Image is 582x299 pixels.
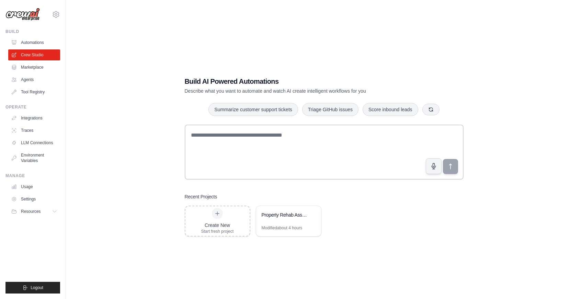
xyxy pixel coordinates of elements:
[8,137,60,148] a: LLM Connections
[262,211,309,218] div: Property Rehab Assessment Expert
[5,104,60,110] div: Operate
[31,285,43,290] span: Logout
[21,209,41,214] span: Resources
[8,62,60,73] a: Marketplace
[426,158,442,174] button: Click to speak your automation idea
[5,29,60,34] div: Build
[5,282,60,294] button: Logout
[8,113,60,124] a: Integrations
[185,77,415,86] h1: Build AI Powered Automations
[5,8,40,21] img: Logo
[8,150,60,166] a: Environment Variables
[5,173,60,179] div: Manage
[8,37,60,48] a: Automations
[262,225,303,231] div: Modified about 4 hours
[8,125,60,136] a: Traces
[201,222,234,229] div: Create New
[363,103,418,116] button: Score inbound leads
[8,181,60,192] a: Usage
[208,103,298,116] button: Summarize customer support tickets
[8,194,60,205] a: Settings
[8,87,60,97] a: Tool Registry
[8,49,60,60] a: Crew Studio
[548,266,582,299] iframe: Chat Widget
[185,88,415,94] p: Describe what you want to automate and watch AI create intelligent workflows for you
[8,206,60,217] button: Resources
[185,193,217,200] h3: Recent Projects
[8,74,60,85] a: Agents
[422,104,440,115] button: Get new suggestions
[201,229,234,234] div: Start fresh project
[302,103,358,116] button: Triage GitHub issues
